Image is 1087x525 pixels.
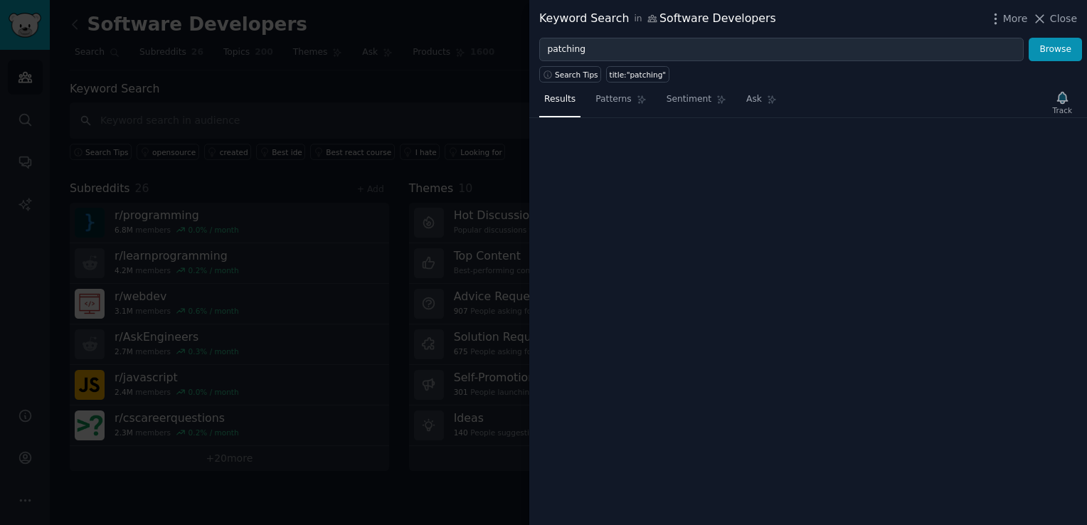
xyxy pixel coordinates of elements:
a: Results [539,88,580,117]
span: More [1003,11,1028,26]
button: Browse [1029,38,1082,62]
span: Sentiment [667,93,711,106]
span: Results [544,93,576,106]
a: Patterns [590,88,651,117]
button: Search Tips [539,66,601,83]
button: Close [1032,11,1077,26]
span: in [634,13,642,26]
a: Sentiment [662,88,731,117]
div: title:"patching" [610,70,667,80]
a: title:"patching" [606,66,669,83]
span: Patterns [595,93,631,106]
input: Try a keyword related to your business [539,38,1024,62]
span: Close [1050,11,1077,26]
a: Ask [741,88,782,117]
span: Search Tips [555,70,598,80]
span: Ask [746,93,762,106]
div: Keyword Search Software Developers [539,10,776,28]
button: More [988,11,1028,26]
